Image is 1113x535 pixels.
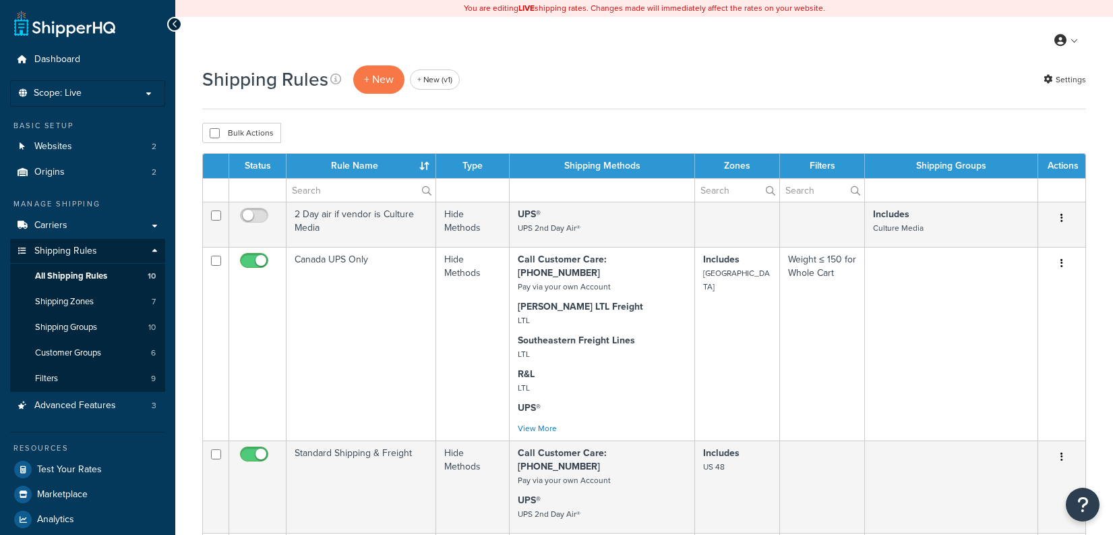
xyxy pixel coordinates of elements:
[518,2,535,14] b: LIVE
[229,154,287,178] th: Status
[10,239,165,264] a: Shipping Rules
[10,315,165,340] li: Shipping Groups
[35,296,94,308] span: Shipping Zones
[703,252,740,266] strong: Includes
[35,271,107,282] span: All Shipping Rules
[518,314,530,327] small: LTL
[436,247,510,441] td: Hide Methods
[37,514,74,526] span: Analytics
[10,507,165,532] a: Analytics
[780,179,864,202] input: Search
[148,322,156,333] span: 10
[35,322,97,333] span: Shipping Groups
[703,461,725,473] small: US 48
[10,366,165,391] a: Filters 9
[873,207,909,221] strong: Includes
[10,264,165,289] li: All Shipping Rules
[1044,70,1086,89] a: Settings
[10,160,165,185] a: Origins 2
[518,493,541,507] strong: UPS®
[780,154,865,178] th: Filters
[703,267,770,293] small: [GEOGRAPHIC_DATA]
[152,167,156,178] span: 2
[518,207,541,221] strong: UPS®
[695,154,780,178] th: Zones
[202,123,281,143] button: Bulk Actions
[151,373,156,385] span: 9
[152,296,156,308] span: 7
[10,341,165,366] li: Customer Groups
[518,281,610,293] small: Pay via your own Account
[37,489,88,501] span: Marketplace
[436,202,510,247] td: Hide Methods
[695,179,779,202] input: Search
[10,393,165,418] li: Advanced Features
[518,422,557,434] a: View More
[865,154,1038,178] th: Shipping Groups
[34,220,67,231] span: Carriers
[1038,154,1085,178] th: Actions
[518,222,580,234] small: UPS 2nd Day Air®
[518,348,530,360] small: LTL
[353,65,404,93] p: + New
[35,347,101,359] span: Customer Groups
[148,271,156,282] span: 10
[518,508,580,520] small: UPS 2nd Day Air®
[287,441,436,533] td: Standard Shipping & Freight
[10,443,165,454] div: Resources
[37,464,102,476] span: Test Your Rates
[10,393,165,418] a: Advanced Features 3
[34,400,116,412] span: Advanced Features
[10,160,165,185] li: Origins
[10,482,165,507] a: Marketplace
[10,341,165,366] a: Customer Groups 6
[10,366,165,391] li: Filters
[287,247,436,441] td: Canada UPS Only
[287,179,435,202] input: Search
[10,457,165,482] a: Test Your Rates
[287,202,436,247] td: 2 Day air if vendor is Culture Media
[518,446,607,474] strong: Call Customer Care: [PHONE_NUMBER]
[10,289,165,314] li: Shipping Zones
[10,315,165,340] a: Shipping Groups 10
[287,154,436,178] th: Rule Name : activate to sort column ascending
[10,47,165,72] a: Dashboard
[436,154,510,178] th: Type
[202,66,328,92] h1: Shipping Rules
[518,367,535,381] strong: R&L
[152,141,156,152] span: 2
[518,401,541,415] strong: UPS®
[34,167,65,178] span: Origins
[518,333,635,347] strong: Southeastern Freight Lines
[518,474,610,486] small: Pay via your own Account
[10,213,165,238] a: Carriers
[10,134,165,159] a: Websites 2
[510,154,695,178] th: Shipping Methods
[873,222,924,234] small: Culture Media
[10,134,165,159] li: Websites
[14,10,115,37] a: ShipperHQ Home
[703,446,740,460] strong: Includes
[436,441,510,533] td: Hide Methods
[10,120,165,132] div: Basic Setup
[10,264,165,289] a: All Shipping Rules 10
[410,69,460,90] a: + New (v1)
[151,347,156,359] span: 6
[34,246,97,257] span: Shipping Rules
[518,300,643,314] strong: [PERSON_NAME] LTL Freight
[152,400,156,412] span: 3
[1066,488,1100,522] button: Open Resource Center
[34,54,80,65] span: Dashboard
[34,88,82,99] span: Scope: Live
[35,373,58,385] span: Filters
[780,247,865,441] td: Weight ≤ 150 for Whole Cart
[10,289,165,314] a: Shipping Zones 7
[518,382,530,394] small: LTL
[10,198,165,210] div: Manage Shipping
[34,141,72,152] span: Websites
